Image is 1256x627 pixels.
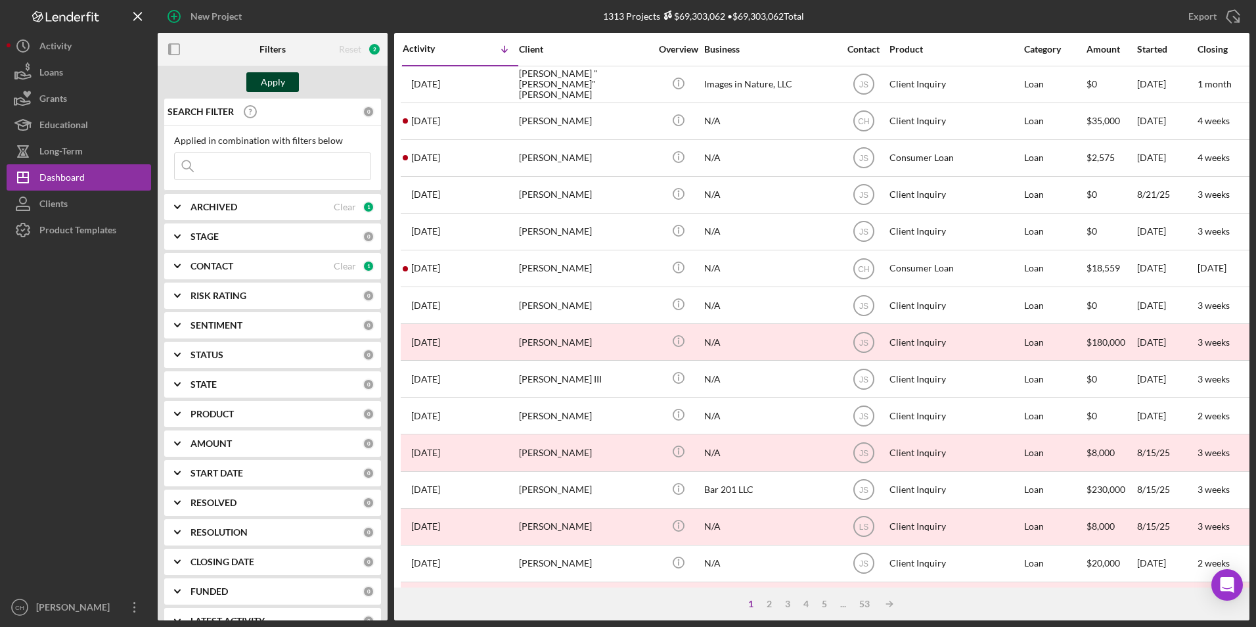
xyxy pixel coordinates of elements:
text: JS [859,338,868,347]
div: Images in Nature, LLC [704,67,836,102]
text: JS [859,411,868,421]
div: [DATE] [1137,67,1196,102]
div: Loans [39,59,63,89]
div: Activity [39,33,72,62]
div: Loan [1024,435,1085,470]
div: Client Inquiry [889,214,1021,249]
div: N/A [704,398,836,433]
div: Loan [1024,325,1085,360]
div: [PERSON_NAME] [519,104,650,139]
b: RESOLVED [191,498,236,508]
div: N/A [704,104,836,139]
div: 2 [760,599,778,609]
div: 2 [368,43,381,56]
div: $20,000 [1087,546,1136,581]
div: 0 [363,408,374,420]
div: Long-Term [39,138,83,168]
div: N/A [704,509,836,544]
div: N/A [704,546,836,581]
div: Export [1188,3,1217,30]
button: CH[PERSON_NAME] [7,594,151,620]
div: $35,000 [1087,104,1136,139]
div: Overview [654,44,703,55]
div: Loan [1024,177,1085,212]
div: N/A [704,325,836,360]
div: Loan [1024,583,1085,618]
div: [PERSON_NAME] [33,594,118,624]
div: $0 [1087,177,1136,212]
div: 1 [363,260,374,272]
button: New Project [158,3,255,30]
div: Product [889,44,1021,55]
div: $8,000 [1087,435,1136,470]
div: Reset [339,44,361,55]
time: 4 weeks [1198,152,1230,163]
time: 2025-08-20 00:56 [411,226,440,237]
div: 0 [363,231,374,243]
time: 2 weeks [1198,410,1230,421]
a: Product Templates [7,217,151,243]
time: 3 weeks [1198,373,1230,384]
b: SEARCH FILTER [168,106,234,117]
div: Loan [1024,141,1085,175]
div: Dashboard [39,164,85,194]
b: PRODUCT [191,409,234,419]
div: Clients [39,191,68,220]
div: N/A [704,288,836,323]
div: [DATE] [1137,546,1196,581]
div: [PERSON_NAME] "[PERSON_NAME]" [PERSON_NAME] [519,67,650,102]
div: 0 [363,290,374,302]
div: Client Inquiry [889,325,1021,360]
text: JS [859,154,868,163]
div: Client Inquiry [889,177,1021,212]
div: $180,000 [1087,325,1136,360]
button: Long-Term [7,138,151,164]
div: $0 [1087,67,1136,102]
div: N/A [704,177,836,212]
button: Dashboard [7,164,151,191]
button: Clients [7,191,151,217]
time: 2025-08-15 20:19 [411,448,440,458]
time: 2025-08-14 17:29 [411,558,440,569]
div: Clear [334,202,356,212]
button: Activity [7,33,151,59]
time: 2025-08-18 02:41 [411,337,440,348]
div: 0 [363,349,374,361]
div: 1 [742,599,760,609]
b: AMOUNT [191,438,232,449]
div: Business [704,44,836,55]
div: $0 [1087,361,1136,396]
div: 0 [363,615,374,627]
text: CH [15,604,24,611]
div: 0 [363,467,374,479]
div: 8/15/25 [1137,509,1196,544]
div: $69,303,062 [660,11,725,22]
div: 8/21/25 [1137,177,1196,212]
div: [DATE] [1137,288,1196,323]
time: 2025-08-22 19:41 [411,152,440,163]
div: Client Inquiry [889,361,1021,396]
div: Loan [1024,546,1085,581]
time: 3 weeks [1198,521,1230,532]
div: N/A [704,435,836,470]
div: [PERSON_NAME] [519,546,650,581]
div: Loan [1024,67,1085,102]
b: Filters [259,44,286,55]
text: JS [859,301,868,310]
text: JS [859,559,868,569]
time: 2025-08-17 17:22 [411,374,440,384]
b: LATEST ACTIVITY [191,616,265,626]
div: Consumer Loan [889,141,1021,175]
div: 3 [778,599,797,609]
a: Grants [7,85,151,112]
time: [DATE] [1198,262,1226,273]
div: [DATE] [1137,398,1196,433]
div: [PERSON_NAME] [519,435,650,470]
button: Apply [246,72,299,92]
div: [DATE] [1137,361,1196,396]
b: CLOSING DATE [191,557,254,567]
div: N/A [704,141,836,175]
div: N/A [704,361,836,396]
